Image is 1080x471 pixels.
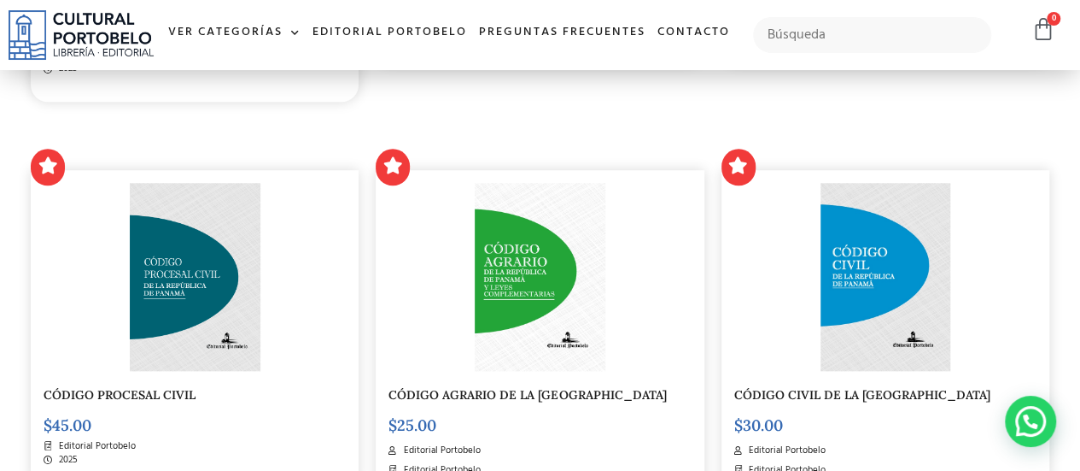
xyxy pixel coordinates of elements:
img: CD-006-CODIGO-AGRARIO [475,183,604,371]
span: 2025 [55,453,78,468]
span: Editorial Portobelo [55,439,136,454]
a: CÓDIGO AGRARIO DE LA [GEOGRAPHIC_DATA] [388,387,666,403]
span: $ [734,415,743,435]
input: Búsqueda [753,17,991,53]
img: CD-004-CODIGOCIVIL [820,183,951,371]
span: Editorial Portobelo [400,444,481,458]
bdi: 30.00 [734,415,783,435]
span: 2025 [55,62,78,76]
a: Preguntas frecuentes [473,15,651,51]
a: 0 [1031,17,1055,42]
span: $ [44,415,52,435]
bdi: 25.00 [388,415,436,435]
a: CÓDIGO CIVIL DE LA [GEOGRAPHIC_DATA] [734,387,990,403]
span: 0 [1047,12,1060,26]
span: Editorial Portobelo [744,444,826,458]
img: CODIGO 00 PORTADA PROCESAL CIVIL _Mesa de trabajo 1 [130,183,260,371]
bdi: 45.00 [44,415,91,435]
a: Contacto [651,15,736,51]
a: CÓDIGO PROCESAL CIVIL [44,387,196,403]
span: $ [388,415,397,435]
a: Editorial Portobelo [306,15,473,51]
a: Ver Categorías [162,15,306,51]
